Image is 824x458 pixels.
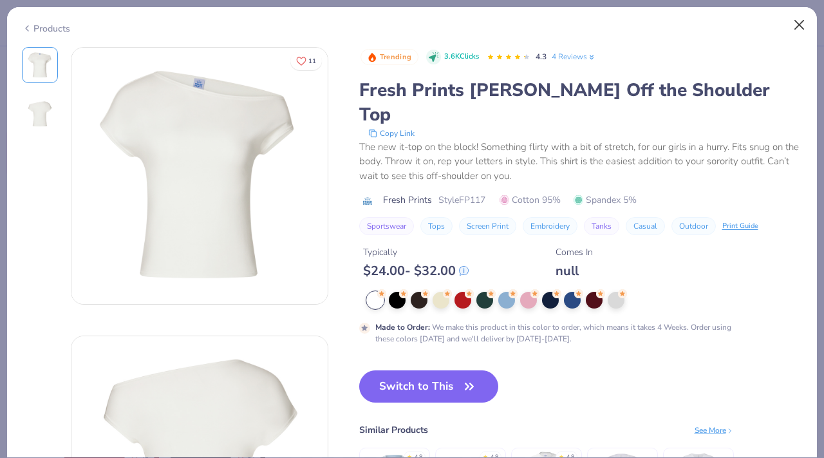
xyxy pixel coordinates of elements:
[559,453,564,458] div: ★
[556,245,593,259] div: Comes In
[584,217,619,235] button: Tanks
[359,217,414,235] button: Sportswear
[359,196,377,206] img: brand logo
[536,52,547,62] span: 4.3
[24,50,55,81] img: Front
[444,52,479,62] span: 3.6K Clicks
[556,263,593,279] div: null
[500,193,561,207] span: Cotton 95%
[626,217,665,235] button: Casual
[363,245,469,259] div: Typically
[487,47,530,68] div: 4.3 Stars
[483,453,488,458] div: ★
[359,140,803,184] div: The new it-top on the block! Something flirty with a bit of stretch, for our girls in a hurry. Fi...
[359,78,803,127] div: Fresh Prints [PERSON_NAME] Off the Shoulder Top
[364,127,418,140] button: copy to clipboard
[420,217,453,235] button: Tops
[380,53,411,61] span: Trending
[290,52,322,70] button: Like
[695,425,734,436] div: See More
[308,58,316,64] span: 11
[787,13,812,37] button: Close
[375,321,749,345] div: We make this product in this color to order, which means it takes 4 Weeks. Order using these colo...
[574,193,637,207] span: Spandex 5%
[360,49,418,66] button: Badge Button
[523,217,577,235] button: Embroidery
[71,48,328,304] img: Front
[363,263,469,279] div: $ 24.00 - $ 32.00
[375,322,430,332] strong: Made to Order :
[367,52,377,62] img: Trending sort
[22,22,70,35] div: Products
[383,193,432,207] span: Fresh Prints
[722,221,758,232] div: Print Guide
[438,193,485,207] span: Style FP117
[24,99,55,129] img: Back
[671,217,716,235] button: Outdoor
[359,423,428,437] div: Similar Products
[359,370,499,403] button: Switch to This
[407,453,412,458] div: ★
[552,51,596,62] a: 4 Reviews
[459,217,516,235] button: Screen Print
